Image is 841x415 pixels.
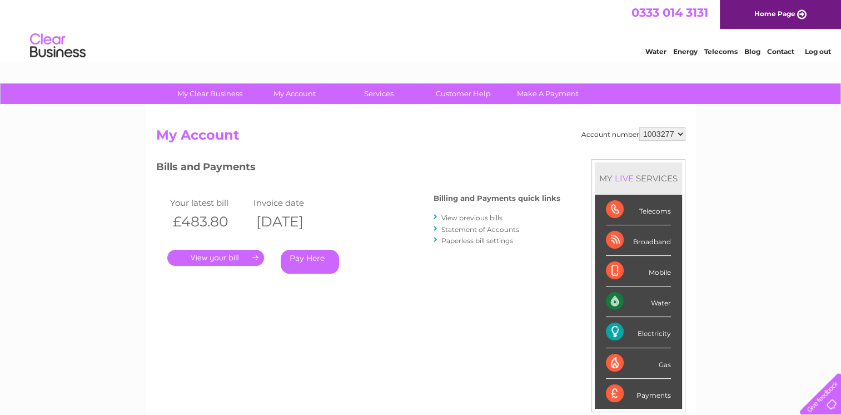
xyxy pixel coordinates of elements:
[167,195,251,210] td: Your latest bill
[804,47,830,56] a: Log out
[167,250,264,266] a: .
[158,6,684,54] div: Clear Business is a trading name of Verastar Limited (registered in [GEOGRAPHIC_DATA] No. 3667643...
[606,225,671,256] div: Broadband
[606,195,671,225] div: Telecoms
[156,127,685,149] h2: My Account
[248,83,340,104] a: My Account
[606,256,671,286] div: Mobile
[167,210,251,233] th: £483.80
[417,83,509,104] a: Customer Help
[281,250,339,274] a: Pay Here
[434,194,560,202] h4: Billing and Payments quick links
[581,127,685,141] div: Account number
[251,195,334,210] td: Invoice date
[673,47,698,56] a: Energy
[333,83,425,104] a: Services
[613,173,636,184] div: LIVE
[251,210,334,233] th: [DATE]
[767,47,794,56] a: Contact
[606,348,671,379] div: Gas
[29,29,86,63] img: logo.png
[645,47,666,56] a: Water
[156,159,560,179] h3: Bills and Payments
[441,214,502,222] a: View previous bills
[595,162,682,194] div: MY SERVICES
[502,83,594,104] a: Make A Payment
[744,47,760,56] a: Blog
[704,47,738,56] a: Telecoms
[606,317,671,348] div: Electricity
[631,6,708,19] a: 0333 014 3131
[164,83,256,104] a: My Clear Business
[441,236,513,245] a: Paperless bill settings
[606,286,671,317] div: Water
[606,379,671,409] div: Payments
[441,225,519,234] a: Statement of Accounts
